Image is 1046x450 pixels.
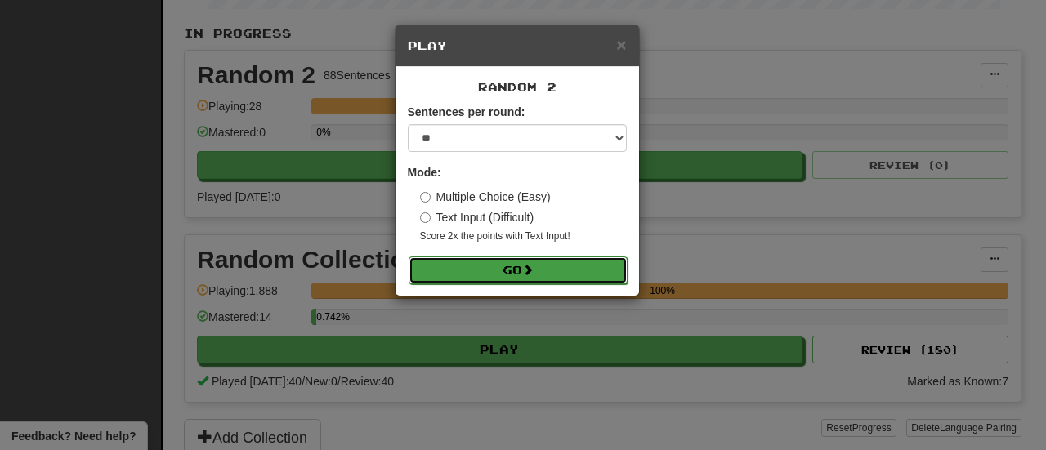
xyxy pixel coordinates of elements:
[408,166,441,179] strong: Mode:
[420,229,627,243] small: Score 2x the points with Text Input !
[478,80,557,94] span: Random 2
[420,212,431,223] input: Text Input (Difficult)
[616,35,626,54] span: ×
[616,36,626,53] button: Close
[408,104,525,120] label: Sentences per round:
[409,256,628,284] button: Go
[420,192,431,203] input: Multiple Choice (Easy)
[408,38,627,54] h5: Play
[420,189,551,205] label: Multiple Choice (Easy)
[420,209,534,225] label: Text Input (Difficult)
